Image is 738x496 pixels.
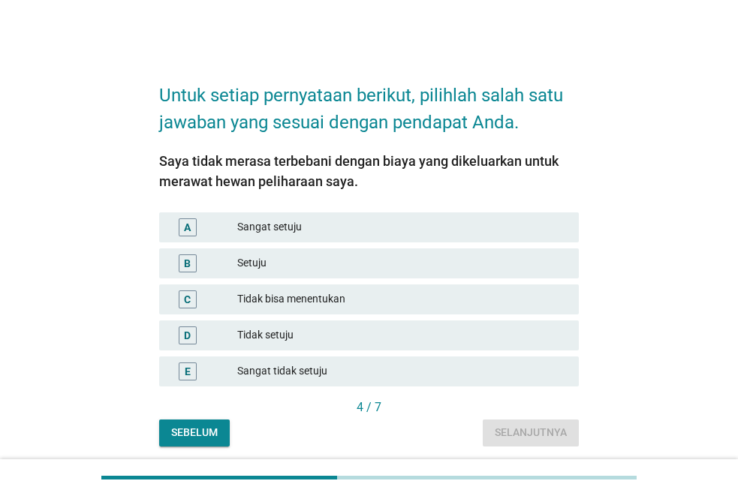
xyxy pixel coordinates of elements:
div: Setuju [237,254,567,272]
div: Tidak setuju [237,326,567,344]
div: Sangat tidak setuju [237,362,567,380]
div: Saya tidak merasa terbebani dengan biaya yang dikeluarkan untuk merawat hewan peliharaan saya. [159,151,579,191]
div: 4 / 7 [159,398,579,416]
div: B [184,255,191,271]
div: Sangat setuju [237,218,567,236]
div: Tidak bisa menentukan [237,290,567,308]
div: E [185,363,191,379]
div: C [184,291,191,307]
div: D [184,327,191,343]
div: A [184,219,191,235]
div: Sebelum [171,425,218,440]
h2: Untuk setiap pernyataan berikut, pilihlah salah satu jawaban yang sesuai dengan pendapat Anda. [159,67,579,136]
button: Sebelum [159,419,230,446]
